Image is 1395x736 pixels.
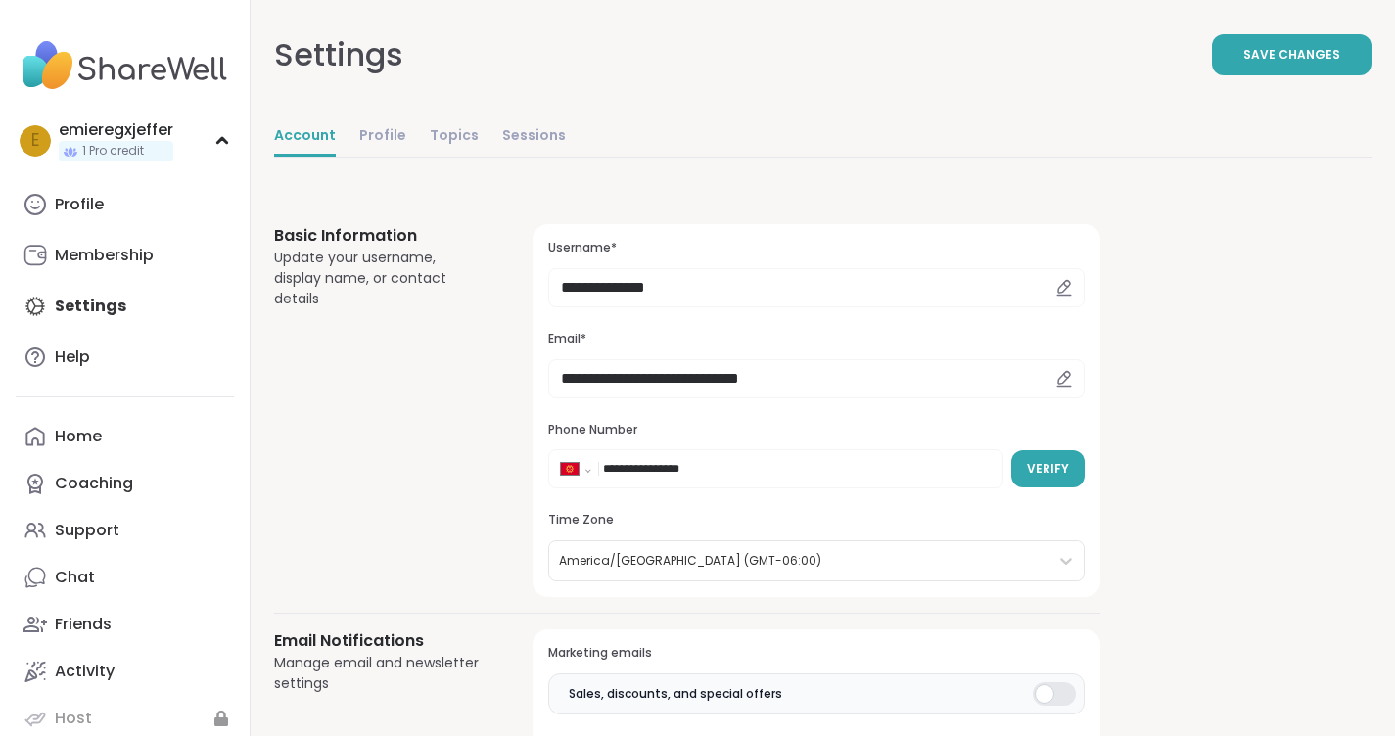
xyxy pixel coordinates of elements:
h3: Email* [548,331,1085,347]
button: Save Changes [1212,34,1372,75]
img: ShareWell Nav Logo [16,31,234,100]
button: Verify [1011,450,1085,487]
a: Help [16,334,234,381]
div: Manage email and newsletter settings [274,653,486,694]
div: Chat [55,567,95,588]
a: Chat [16,554,234,601]
span: Verify [1027,460,1069,478]
a: Membership [16,232,234,279]
span: e [31,128,39,154]
div: Update your username, display name, or contact details [274,248,486,309]
a: Support [16,507,234,554]
a: Home [16,413,234,460]
div: emieregxjeffer [59,119,173,141]
a: Profile [16,181,234,228]
div: Activity [55,661,115,682]
h3: Basic Information [274,224,486,248]
a: Friends [16,601,234,648]
h3: Phone Number [548,422,1085,438]
a: Topics [430,117,479,157]
a: Sessions [502,117,566,157]
div: Host [55,708,92,729]
a: Profile [359,117,406,157]
a: Coaching [16,460,234,507]
div: Friends [55,614,112,635]
span: 1 Pro credit [82,143,144,160]
div: Home [55,426,102,447]
h3: Email Notifications [274,629,486,653]
h3: Marketing emails [548,645,1085,662]
div: Profile [55,194,104,215]
div: Settings [274,31,403,78]
div: Coaching [55,473,133,494]
div: Membership [55,245,154,266]
span: Sales, discounts, and special offers [569,685,782,703]
div: Help [55,346,90,368]
a: Account [274,117,336,157]
a: Activity [16,648,234,695]
div: Support [55,520,119,541]
h3: Username* [548,240,1085,256]
span: Save Changes [1243,46,1340,64]
h3: Time Zone [548,512,1085,529]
